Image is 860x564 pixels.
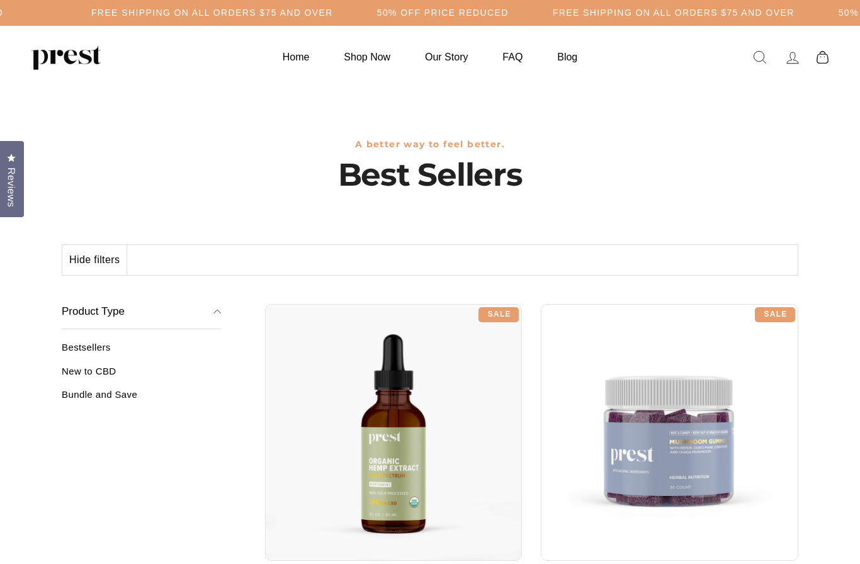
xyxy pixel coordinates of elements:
h5: 50% OFF PRICE REDUCED [377,8,509,18]
a: Bestsellers [62,342,221,363]
a: Blog [541,45,593,69]
a: Home [267,45,325,69]
a: New to CBD [62,366,221,386]
button: Product Type [62,295,221,330]
span: Reviews [3,167,20,207]
h1: Best Sellers [62,156,798,194]
h3: A better way to feel better. [62,139,798,150]
h5: Free Shipping on all orders $75 and over [553,8,795,18]
ul: Primary [267,45,593,69]
div: Sale [755,307,795,322]
div: Sale [478,307,519,322]
a: FAQ [487,45,538,69]
h5: Free Shipping on all orders $75 and over [91,8,333,18]
button: Hide filters [62,245,127,275]
a: Shop Now [328,45,406,69]
a: Bundle and Save [62,389,221,410]
img: PREST ORGANICS [31,45,101,70]
a: Our Story [409,45,484,69]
